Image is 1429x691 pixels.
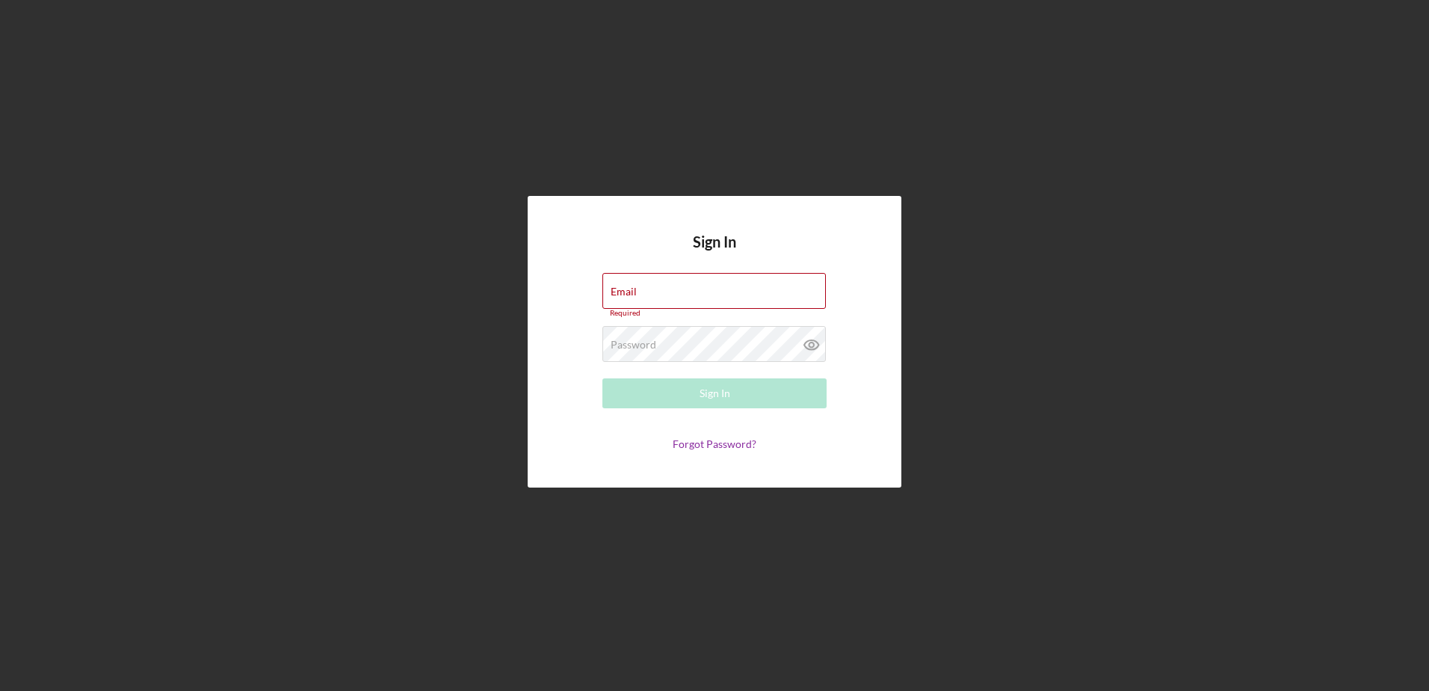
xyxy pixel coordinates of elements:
button: Sign In [602,378,827,408]
div: Required [602,309,827,318]
label: Email [611,286,637,298]
div: Sign In [700,378,730,408]
h4: Sign In [693,233,736,273]
a: Forgot Password? [673,437,756,450]
label: Password [611,339,656,351]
